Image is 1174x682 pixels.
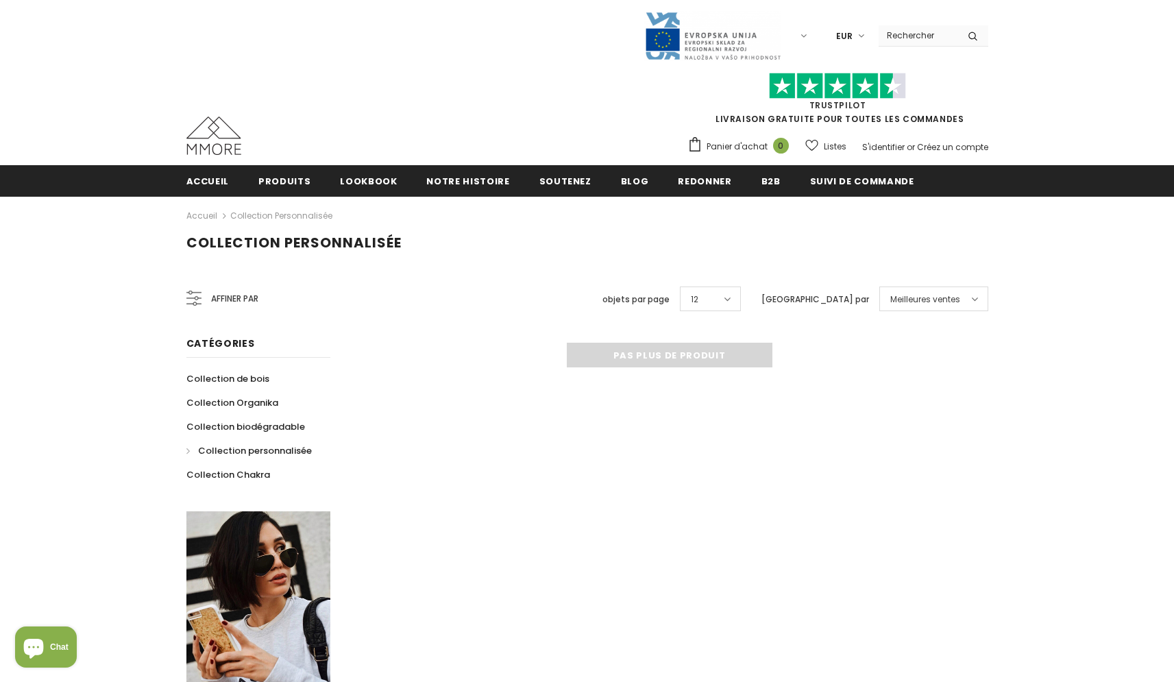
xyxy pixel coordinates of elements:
[907,141,915,153] span: or
[678,175,731,188] span: Redonner
[230,210,332,221] a: Collection personnalisée
[539,175,591,188] span: soutenez
[198,444,312,457] span: Collection personnalisée
[186,468,270,481] span: Collection Chakra
[836,29,853,43] span: EUR
[644,11,781,61] img: Javni Razpis
[186,391,278,415] a: Collection Organika
[186,463,270,487] a: Collection Chakra
[761,293,869,306] label: [GEOGRAPHIC_DATA] par
[602,293,670,306] label: objets par page
[340,165,397,196] a: Lookbook
[186,420,305,433] span: Collection biodégradable
[11,626,81,671] inbox-online-store-chat: Shopify online store chat
[186,415,305,439] a: Collection biodégradable
[879,25,957,45] input: Search Site
[691,293,698,306] span: 12
[426,165,509,196] a: Notre histoire
[186,208,217,224] a: Accueil
[186,165,230,196] a: Accueil
[707,140,768,154] span: Panier d'achat
[621,165,649,196] a: Blog
[186,337,255,350] span: Catégories
[539,165,591,196] a: soutenez
[186,233,402,252] span: Collection personnalisée
[687,136,796,157] a: Panier d'achat 0
[644,29,781,41] a: Javni Razpis
[426,175,509,188] span: Notre histoire
[211,291,258,306] span: Affiner par
[258,175,310,188] span: Produits
[773,138,789,154] span: 0
[824,140,846,154] span: Listes
[186,372,269,385] span: Collection de bois
[810,175,914,188] span: Suivi de commande
[917,141,988,153] a: Créez un compte
[687,79,988,125] span: LIVRAISON GRATUITE POUR TOUTES LES COMMANDES
[809,99,866,111] a: TrustPilot
[186,439,312,463] a: Collection personnalisée
[186,175,230,188] span: Accueil
[810,165,914,196] a: Suivi de commande
[186,117,241,155] img: Cas MMORE
[805,134,846,158] a: Listes
[258,165,310,196] a: Produits
[186,396,278,409] span: Collection Organika
[340,175,397,188] span: Lookbook
[621,175,649,188] span: Blog
[678,165,731,196] a: Redonner
[862,141,905,153] a: S'identifier
[186,367,269,391] a: Collection de bois
[761,175,781,188] span: B2B
[769,73,906,99] img: Faites confiance aux étoiles pilotes
[890,293,960,306] span: Meilleures ventes
[761,165,781,196] a: B2B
